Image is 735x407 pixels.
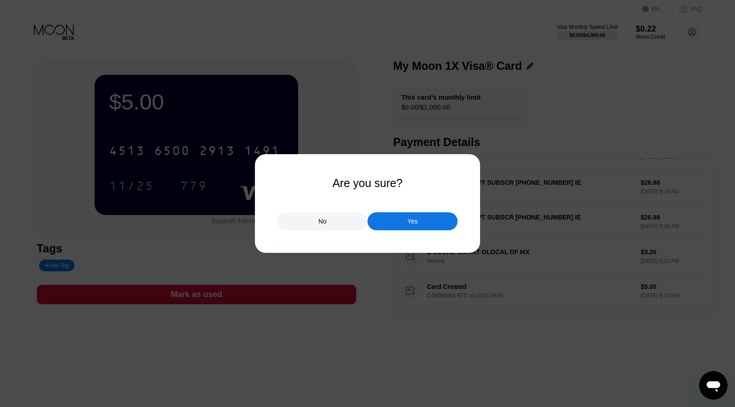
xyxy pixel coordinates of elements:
[332,177,403,190] div: Are you sure?
[367,212,458,230] div: Yes
[408,217,418,225] div: Yes
[318,217,327,225] div: No
[699,371,728,400] iframe: Pulsante per aprire la finestra di messaggistica, conversazione in corso
[277,212,367,230] div: No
